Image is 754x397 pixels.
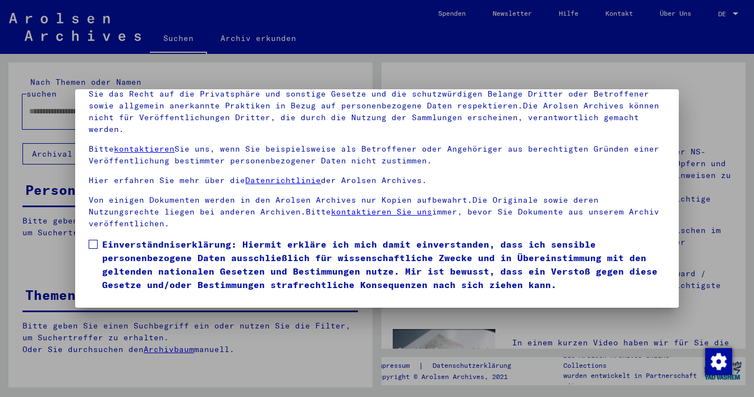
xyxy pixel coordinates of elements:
[705,348,732,375] img: Zustimmung ändern
[89,65,665,135] p: Bitte beachten Sie, dass dieses Portal über NS - Verfolgte sensible Daten zu identifizierten oder...
[331,207,432,217] a: kontaktieren Sie uns
[102,238,665,291] span: Einverständniserklärung: Hiermit erkläre ich mich damit einverstanden, dass ich sensible personen...
[245,175,321,185] a: Datenrichtlinie
[89,143,665,167] p: Bitte Sie uns, wenn Sie beispielsweise als Betroffener oder Angehöriger aus berechtigten Gründen ...
[114,144,174,154] a: kontaktieren
[89,194,665,230] p: Von einigen Dokumenten werden in den Arolsen Archives nur Kopien aufbewahrt.Die Originale sowie d...
[89,175,665,186] p: Hier erfahren Sie mehr über die der Arolsen Archives.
